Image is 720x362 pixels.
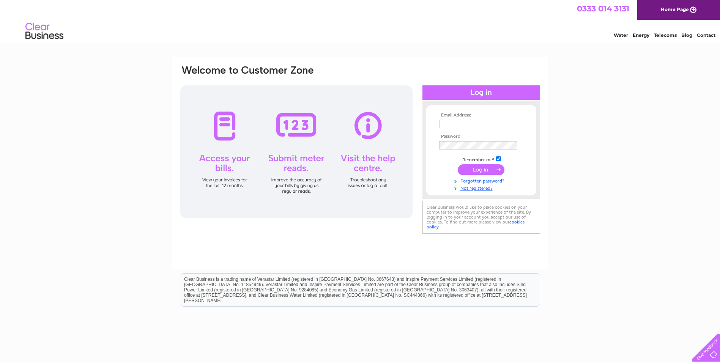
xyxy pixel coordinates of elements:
[577,4,629,13] a: 0333 014 3131
[422,201,540,234] div: Clear Business would like to place cookies on your computer to improve your experience of the sit...
[437,155,525,163] td: Remember me?
[439,184,525,191] a: Not registered?
[614,32,628,38] a: Water
[437,134,525,139] th: Password:
[439,177,525,184] a: Forgotten password?
[654,32,677,38] a: Telecoms
[458,164,504,175] input: Submit
[633,32,649,38] a: Energy
[25,20,64,43] img: logo.png
[681,32,692,38] a: Blog
[181,4,540,37] div: Clear Business is a trading name of Verastar Limited (registered in [GEOGRAPHIC_DATA] No. 3667643...
[437,113,525,118] th: Email Address:
[697,32,715,38] a: Contact
[427,219,525,230] a: cookies policy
